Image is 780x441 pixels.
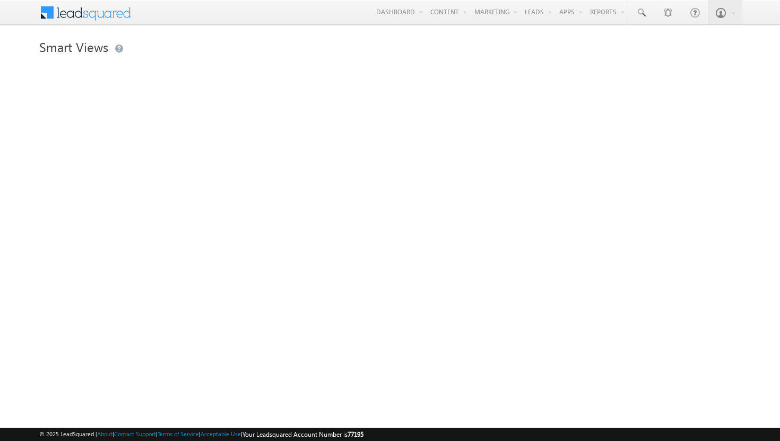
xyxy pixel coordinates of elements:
[39,38,108,55] span: Smart Views
[39,429,363,439] span: © 2025 LeadSquared | | | | |
[348,430,363,438] span: 77195
[201,430,241,437] a: Acceptable Use
[114,430,156,437] a: Contact Support
[242,430,363,438] span: Your Leadsquared Account Number is
[97,430,112,437] a: About
[158,430,199,437] a: Terms of Service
